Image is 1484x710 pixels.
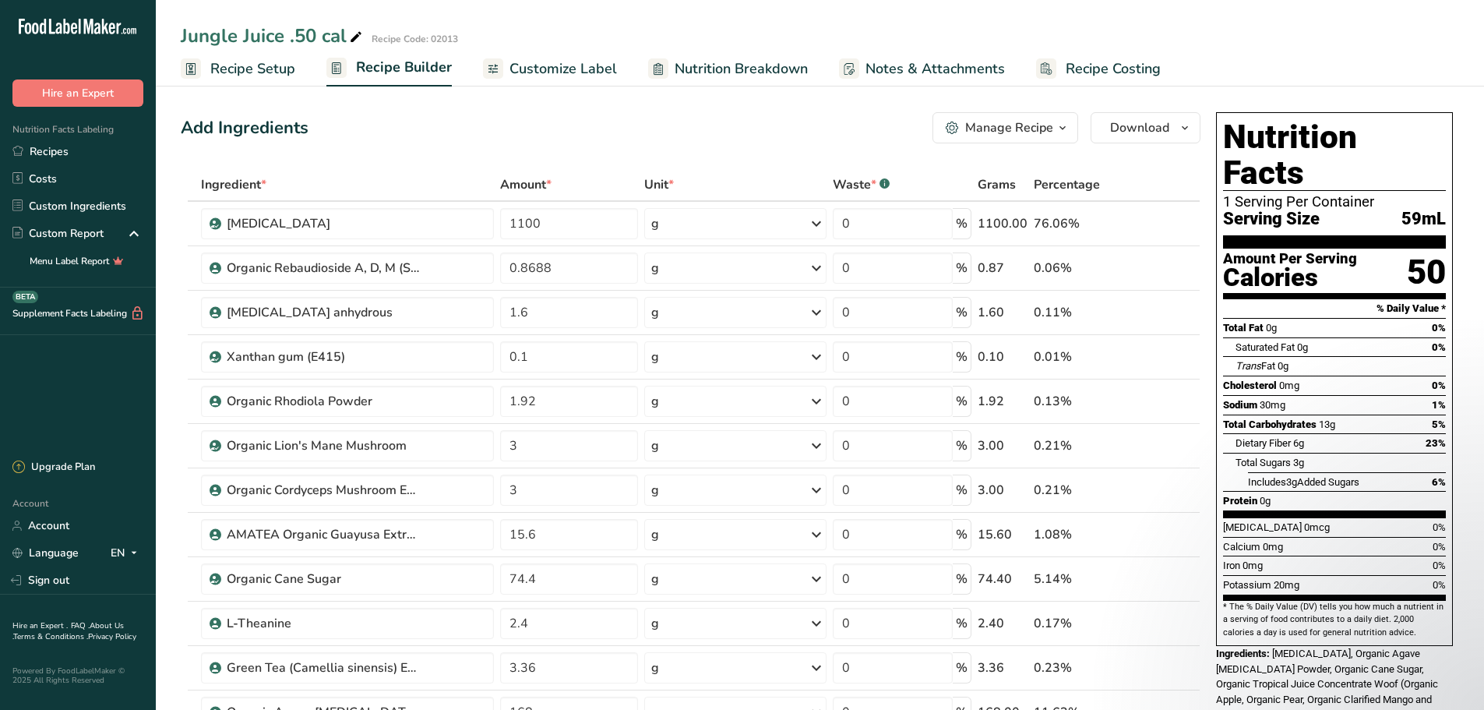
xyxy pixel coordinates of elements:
a: Privacy Policy [88,631,136,642]
span: Protein [1223,495,1257,507]
div: 2.40 [978,614,1028,633]
div: Add Ingredients [181,115,308,141]
div: g [651,481,659,500]
span: Notes & Attachments [865,58,1005,79]
a: Notes & Attachments [839,51,1005,87]
iframe: Intercom live chat [1431,657,1468,694]
span: 3g [1286,476,1297,488]
span: 0mg [1279,380,1299,391]
a: Recipe Builder [326,50,452,87]
div: EN [111,544,143,563]
div: Xanthan gum (E415) [227,348,421,366]
div: 3.00 [978,481,1028,500]
div: g [651,259,659,277]
a: Language [12,539,79,567]
span: 0mcg [1304,521,1330,533]
span: Serving Size [1223,210,1320,229]
span: 6% [1432,476,1446,488]
a: Recipe Setup [181,51,295,87]
span: 1% [1432,399,1446,411]
div: Recipe Code: 02013 [372,32,458,46]
div: 0.06% [1034,259,1126,277]
span: 6g [1293,437,1304,449]
span: Amount [500,175,552,194]
a: Nutrition Breakdown [648,51,808,87]
div: 0.01% [1034,348,1126,366]
span: Cholesterol [1223,380,1277,391]
span: 3g [1293,457,1304,468]
div: Manage Recipe [965,118,1053,137]
div: g [651,392,659,411]
div: 3.00 [978,436,1028,455]
span: Recipe Costing [1066,58,1161,79]
div: g [651,436,659,455]
span: Download [1110,118,1169,137]
div: 0.11% [1034,303,1126,322]
span: Recipe Setup [210,58,295,79]
button: Manage Recipe [932,112,1078,143]
span: Total Sugars [1235,457,1291,468]
div: Upgrade Plan [12,460,95,475]
div: AMATEA Organic Guayusa Extract [227,525,421,544]
a: FAQ . [71,620,90,631]
span: 0g [1278,360,1288,372]
div: 0.17% [1034,614,1126,633]
span: Unit [644,175,674,194]
span: Nutrition Breakdown [675,58,808,79]
div: Organic Cordyceps Mushroom Extract [227,481,421,500]
div: g [651,614,659,633]
span: Potassium [1223,579,1271,591]
div: Organic Rebaudioside A, D, M (Stevia Leaf Extract) [227,259,421,277]
div: g [651,348,659,366]
span: Calcium [1223,541,1260,553]
div: g [651,303,659,322]
div: Waste [833,175,890,194]
div: Green Tea (Camellia sinensis) Extract [227,659,421,677]
span: Ingredients: [1216,648,1270,659]
div: g [651,659,659,677]
div: 0.87 [978,259,1028,277]
span: 0mg [1243,560,1263,571]
span: Grams [978,175,1016,194]
div: 3.36 [978,659,1028,677]
div: 5.14% [1034,570,1126,588]
span: 0mg [1263,541,1283,553]
a: Hire an Expert . [12,620,68,631]
div: 0.21% [1034,436,1126,455]
div: Amount Per Serving [1223,252,1357,267]
div: 76.06% [1034,214,1126,233]
span: Percentage [1034,175,1100,194]
span: 23% [1426,437,1446,449]
div: 50 [1407,252,1446,293]
span: 0% [1433,579,1446,591]
span: Total Carbohydrates [1223,419,1317,430]
span: 0% [1432,322,1446,334]
div: 0.13% [1034,392,1126,411]
div: 74.40 [978,570,1028,588]
i: Trans [1235,360,1261,372]
a: Customize Label [483,51,617,87]
span: 0% [1432,341,1446,353]
div: 1.92 [978,392,1028,411]
div: [MEDICAL_DATA] [227,214,421,233]
h1: Nutrition Facts [1223,119,1446,191]
div: 1.08% [1034,525,1126,544]
span: 20mg [1274,579,1299,591]
div: g [651,570,659,588]
div: Calories [1223,267,1357,289]
span: Includes Added Sugars [1248,476,1359,488]
a: About Us . [12,620,124,642]
div: 0.10 [978,348,1028,366]
span: Iron [1223,560,1240,571]
div: Jungle Juice .50 cal [181,22,365,50]
span: Total Fat [1223,322,1264,334]
section: * The % Daily Value (DV) tells you how much a nutrient in a serving of food contributes to a dail... [1223,601,1446,639]
div: g [651,214,659,233]
div: 1.60 [978,303,1028,322]
span: Ingredient [201,175,266,194]
button: Hire an Expert [12,79,143,107]
span: Sodium [1223,399,1257,411]
div: BETA [12,291,38,303]
a: Terms & Conditions . [13,631,88,642]
span: 13g [1319,419,1335,430]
